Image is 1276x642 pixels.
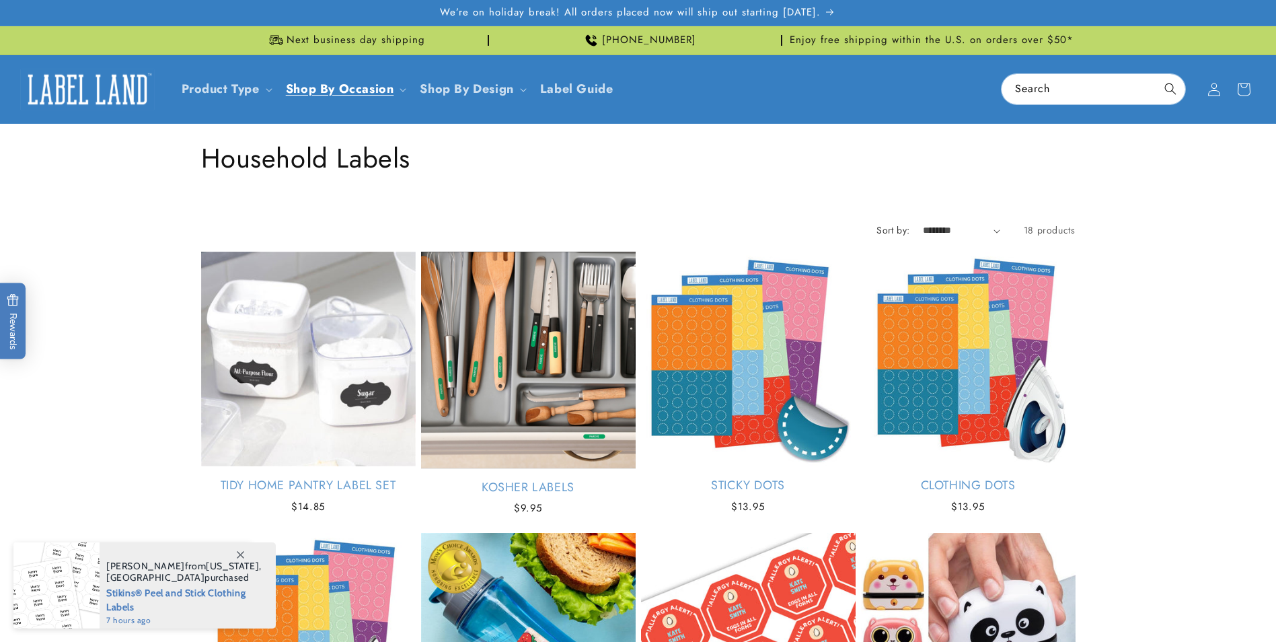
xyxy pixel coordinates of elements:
[420,80,513,98] a: Shop By Design
[201,26,489,55] div: Announcement
[106,571,204,583] span: [GEOGRAPHIC_DATA]
[412,73,531,105] summary: Shop By Design
[106,560,185,572] span: [PERSON_NAME]
[1156,74,1185,104] button: Search
[201,141,1076,176] h1: Household Labels
[788,26,1076,55] div: Announcement
[106,561,262,583] span: from , purchased
[20,69,155,110] img: Label Land
[201,478,416,493] a: Tidy Home Pantry Label Set
[861,478,1076,493] a: Clothing Dots
[1024,223,1076,237] span: 18 products
[790,34,1074,47] span: Enjoy free shipping within the U.S. on orders over $50*
[286,81,394,97] span: Shop By Occasion
[206,560,259,572] span: [US_STATE]
[641,478,856,493] a: Sticky Dots
[440,6,821,20] span: We’re on holiday break! All orders placed now will ship out starting [DATE].
[602,34,696,47] span: [PHONE_NUMBER]
[15,63,160,115] a: Label Land
[494,26,782,55] div: Announcement
[7,294,20,350] span: Rewards
[182,80,260,98] a: Product Type
[540,81,613,97] span: Label Guide
[287,34,425,47] span: Next business day shipping
[532,73,622,105] a: Label Guide
[876,223,909,237] label: Sort by:
[278,73,412,105] summary: Shop By Occasion
[174,73,278,105] summary: Product Type
[421,480,636,495] a: Kosher Labels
